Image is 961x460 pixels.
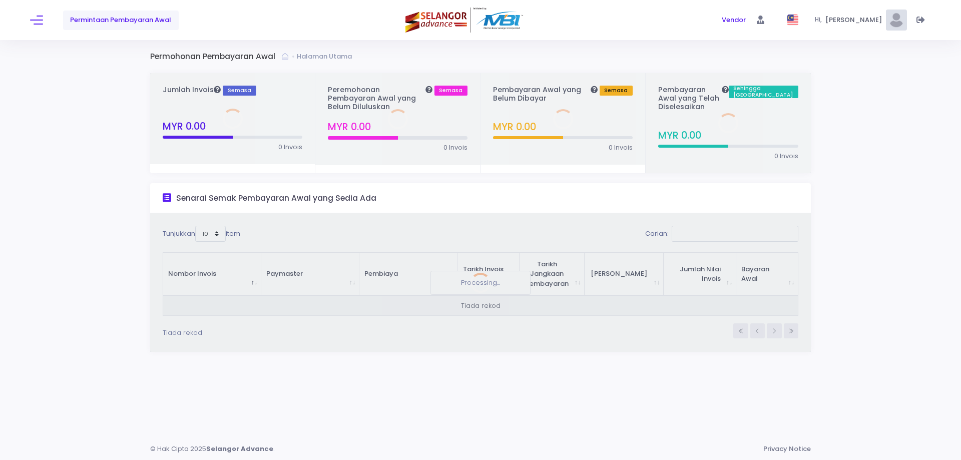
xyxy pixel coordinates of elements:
img: Logo [405,8,526,33]
a: Privacy Notice [763,444,811,454]
a: Permintaan Pembayaran Awal [63,11,179,30]
h3: Senarai Semak Pembayaran Awal yang Sedia Ada [176,194,376,203]
strong: Selangor Advance [206,444,273,454]
div: © Hak Cipta 2025 . [150,444,283,454]
h3: Permohonan Pembayaran Awal [150,52,282,62]
img: Pic [886,10,907,31]
a: Halaman Utama [297,52,354,62]
span: [PERSON_NAME] [825,15,885,25]
span: Permintaan Pembayaran Awal [70,15,171,25]
span: Hi, [815,16,825,25]
span: Vendor [722,15,746,25]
